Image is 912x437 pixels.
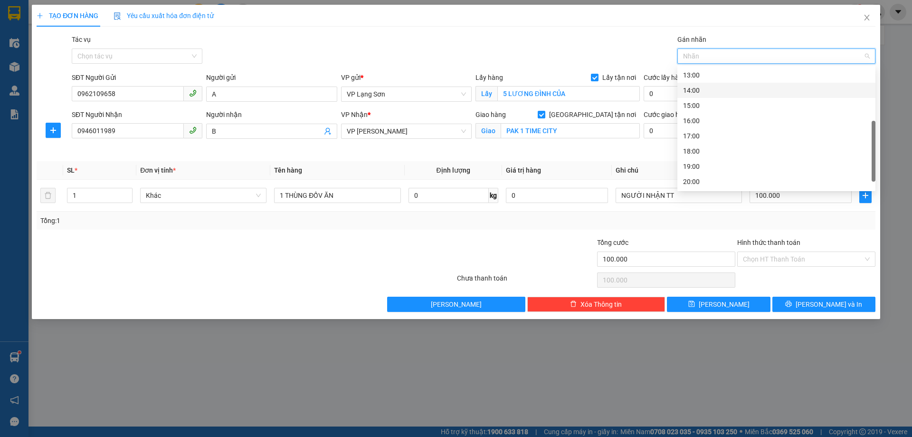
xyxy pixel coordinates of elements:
[489,188,498,203] span: kg
[189,89,197,97] span: phone
[863,14,871,21] span: close
[67,166,75,174] span: SL
[677,174,875,189] div: 20:00
[497,86,640,101] input: Lấy tận nơi
[644,123,722,138] input: Cước giao hàng
[860,192,871,199] span: plus
[506,166,541,174] span: Giá trị hàng
[796,299,862,310] span: [PERSON_NAME] và In
[545,109,640,120] span: [GEOGRAPHIC_DATA] tận nơi
[597,239,628,246] span: Tổng cước
[772,297,875,312] button: printer[PERSON_NAME] và In
[501,123,640,138] input: Giao tận nơi
[677,68,875,83] div: 13:00
[72,72,202,83] div: SĐT Người Gửi
[347,124,466,138] span: VP Minh Khai
[72,36,91,43] label: Tác vụ
[683,85,870,96] div: 14:00
[737,239,800,246] label: Hình thức thanh toán
[683,161,870,172] div: 19:00
[699,299,750,310] span: [PERSON_NAME]
[72,109,202,120] div: SĐT Người Nhận
[40,188,56,203] button: delete
[570,301,577,308] span: delete
[683,50,685,62] input: Gán nhãn
[506,188,608,203] input: 0
[341,72,472,83] div: VP gửi
[431,299,482,310] span: [PERSON_NAME]
[189,126,197,134] span: phone
[677,128,875,144] div: 17:00
[475,123,501,138] span: Giao
[644,74,686,81] label: Cước lấy hàng
[667,297,770,312] button: save[PERSON_NAME]
[683,100,870,111] div: 15:00
[644,86,722,101] input: Cước lấy hàng
[677,36,706,43] label: Gán nhãn
[114,12,214,19] span: Yêu cầu xuất hóa đơn điện tử
[475,111,506,118] span: Giao hàng
[644,111,691,118] label: Cước giao hàng
[677,83,875,98] div: 14:00
[475,86,497,101] span: Lấy
[683,146,870,156] div: 18:00
[324,127,332,135] span: user-add
[580,299,622,310] span: Xóa Thông tin
[140,166,176,174] span: Đơn vị tính
[859,188,872,203] button: plus
[274,188,400,203] input: VD: Bàn, Ghế
[677,113,875,128] div: 16:00
[437,166,470,174] span: Định lượng
[387,297,525,312] button: [PERSON_NAME]
[616,188,742,203] input: Ghi Chú
[683,116,870,126] div: 16:00
[456,273,596,290] div: Chưa thanh toán
[677,159,875,174] div: 19:00
[683,131,870,141] div: 17:00
[206,72,337,83] div: Người gửi
[688,301,695,308] span: save
[347,87,466,101] span: VP Lạng Sơn
[146,188,261,203] span: Khác
[114,12,121,20] img: icon
[683,70,870,80] div: 13:00
[37,12,98,19] span: TẠO ĐƠN HÀNG
[274,166,302,174] span: Tên hàng
[677,98,875,113] div: 15:00
[46,123,61,138] button: plus
[40,215,352,226] div: Tổng: 1
[683,176,870,187] div: 20:00
[612,161,746,180] th: Ghi chú
[475,74,503,81] span: Lấy hàng
[527,297,665,312] button: deleteXóa Thông tin
[37,12,43,19] span: plus
[598,72,640,83] span: Lấy tận nơi
[341,111,368,118] span: VP Nhận
[854,5,880,31] button: Close
[677,144,875,159] div: 18:00
[46,126,60,134] span: plus
[206,109,337,120] div: Người nhận
[785,301,792,308] span: printer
